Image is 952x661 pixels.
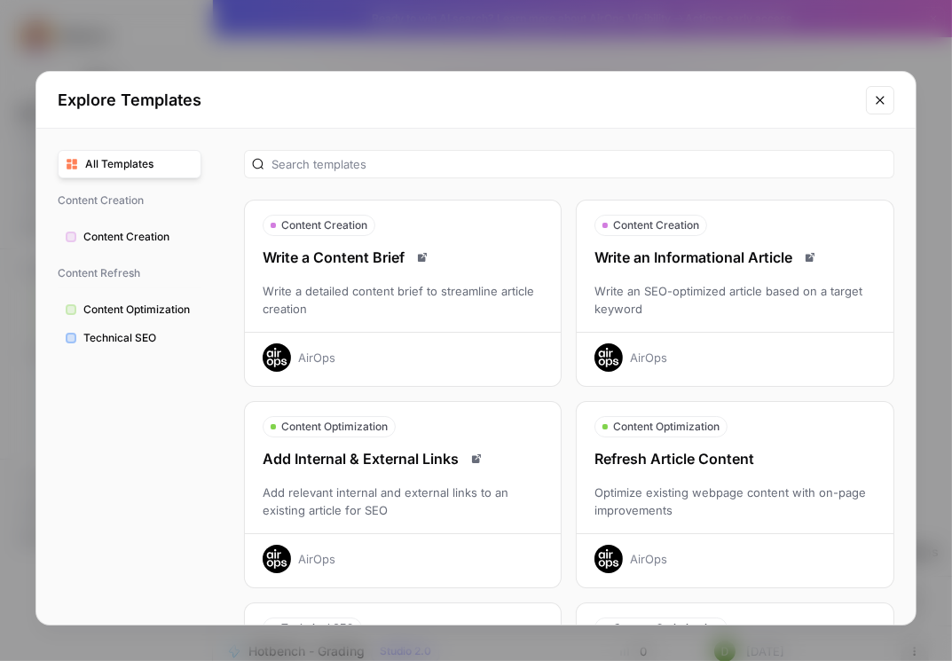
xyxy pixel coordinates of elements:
[577,247,893,268] div: Write an Informational Article
[58,295,201,324] button: Content Optimization
[630,550,667,568] div: AirOps
[281,620,354,636] span: Technical SEO
[298,349,335,366] div: AirOps
[58,258,201,288] span: Content Refresh
[576,401,894,588] button: Content OptimizationRefresh Article ContentOptimize existing webpage content with on-page improve...
[85,156,193,172] span: All Templates
[466,448,487,469] a: Read docs
[281,217,367,233] span: Content Creation
[244,200,563,387] button: Content CreationWrite a Content BriefRead docsWrite a detailed content brief to streamline articl...
[58,324,201,352] button: Technical SEO
[298,550,335,568] div: AirOps
[576,200,894,387] button: Content CreationWrite an Informational ArticleRead docsWrite an SEO-optimized article based on a ...
[83,302,193,318] span: Content Optimization
[613,217,699,233] span: Content Creation
[412,247,433,268] a: Read docs
[630,349,667,366] div: AirOps
[245,247,562,268] div: Write a Content Brief
[244,401,563,588] button: Content OptimizationAdd Internal & External LinksRead docsAdd relevant internal and external link...
[245,484,562,519] div: Add relevant internal and external links to an existing article for SEO
[613,620,720,636] span: Content Optimization
[58,223,201,251] button: Content Creation
[245,448,562,469] div: Add Internal & External Links
[866,86,894,114] button: Close modal
[83,229,193,245] span: Content Creation
[613,419,720,435] span: Content Optimization
[245,282,562,318] div: Write a detailed content brief to streamline article creation
[58,88,855,113] h2: Explore Templates
[281,419,388,435] span: Content Optimization
[58,185,201,216] span: Content Creation
[271,155,886,173] input: Search templates
[799,247,821,268] a: Read docs
[577,484,893,519] div: Optimize existing webpage content with on-page improvements
[577,282,893,318] div: Write an SEO-optimized article based on a target keyword
[58,150,201,178] button: All Templates
[577,448,893,469] div: Refresh Article Content
[83,330,193,346] span: Technical SEO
